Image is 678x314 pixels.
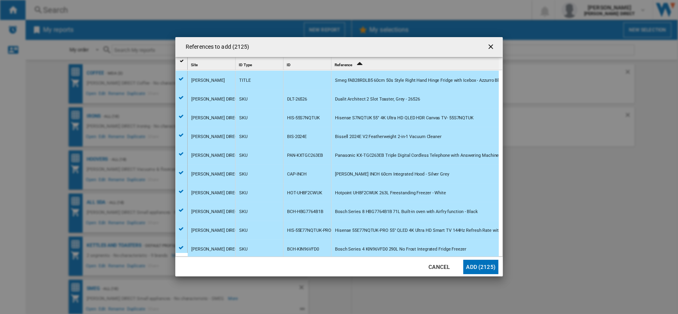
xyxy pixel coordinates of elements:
[484,39,500,55] button: getI18NText('BUTTONS.CLOSE_DIALOG')
[335,221,514,240] div: Hisense 55E77NQTUK-PRO 55" QLED 4K Ultra HD Smart TV 144Hz Refresh Rate with Freely
[287,221,331,240] div: HIS-55E77NQTUK-PRO
[353,63,366,67] span: Sort Ascending
[239,165,248,184] div: SKU
[335,90,420,109] div: Dualit Architect 2 Slot Toaster, Grey - 26526
[189,57,235,70] div: Site Sort None
[239,146,248,165] div: SKU
[285,57,331,70] div: ID Sort None
[335,128,442,146] div: Bissell 2024E V2 Featherweight 2-in-1 Vacuum Cleaner
[287,184,322,202] div: HOT-UH8F2CWUK
[487,43,496,52] ng-md-icon: getI18NText('BUTTONS.CLOSE_DIALOG')
[237,57,283,70] div: ID Type Sort None
[287,90,307,109] div: DLT-26526
[239,221,248,240] div: SKU
[287,109,320,127] div: HIS-55S7NQTUK
[333,57,499,70] div: Sort Ascending
[287,165,307,184] div: CAP-INCH
[335,203,478,221] div: Bosch Series 8 HBG7764B1B 71L Built-in oven with Airfry function - Black
[191,165,240,184] div: [PERSON_NAME] DIRECT
[191,128,240,146] div: [PERSON_NAME] DIRECT
[287,128,307,146] div: BIS-2024E
[239,63,252,67] span: ID Type
[335,184,446,202] div: Hotpoint UH8F2CWUK 263L Freestanding Freezer - White
[333,57,499,70] div: Reference Sort Ascending
[335,165,449,184] div: [PERSON_NAME] INCH 60cm Integrated Hood - Silver Grey
[191,109,240,127] div: [PERSON_NAME] DIRECT
[285,57,331,70] div: Sort None
[239,203,248,221] div: SKU
[463,260,498,274] button: Add (2125)
[239,71,251,90] div: TITLE
[239,240,248,259] div: SKU
[287,240,319,259] div: BCH-KIN96VFD0
[239,109,248,127] div: SKU
[335,71,504,90] div: Smeg FAB28RDLB5 60cm 50s Style Right Hand Hinge Fridge with Icebox - Azzurro Blue
[191,221,240,240] div: [PERSON_NAME] DIRECT
[191,71,225,90] div: [PERSON_NAME]
[335,109,474,127] div: Hisense S7NQTUK 55" 4K Ultra HD QLED HDR Canvas TV- 55S7NQTUK
[422,260,457,274] button: Cancel
[239,128,248,146] div: SKU
[191,184,240,202] div: [PERSON_NAME] DIRECT
[335,146,499,165] div: Panasonic KX-TGC263EB Triple Digital Cordless Telephone with Answering Machine
[239,184,248,202] div: SKU
[287,63,291,67] span: ID
[191,63,198,67] span: Site
[189,57,235,70] div: Sort None
[335,63,352,67] span: Reference
[182,43,249,51] h4: References to add (2125)
[335,240,466,259] div: Bosch Series 4 KIN96VFD0 290L No Frost Integrated Fridge Freezer
[287,146,323,165] div: PAN-KXTGC263EB
[287,203,323,221] div: BCH-HBG7764B1B
[191,240,240,259] div: [PERSON_NAME] DIRECT
[237,57,283,70] div: Sort None
[239,90,248,109] div: SKU
[191,90,240,109] div: [PERSON_NAME] DIRECT
[191,203,240,221] div: [PERSON_NAME] DIRECT
[191,146,240,165] div: [PERSON_NAME] DIRECT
